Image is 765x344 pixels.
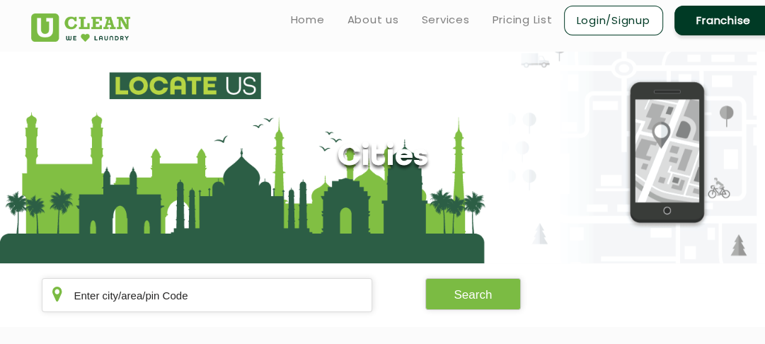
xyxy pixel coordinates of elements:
[291,11,325,28] a: Home
[31,13,131,42] img: UClean Laundry and Dry Cleaning
[564,6,663,35] a: Login/Signup
[347,11,399,28] a: About us
[337,139,428,176] h1: Cities
[493,11,553,28] a: Pricing List
[425,278,522,310] button: Search
[42,278,372,312] input: Enter city/area/pin Code
[422,11,470,28] a: Services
